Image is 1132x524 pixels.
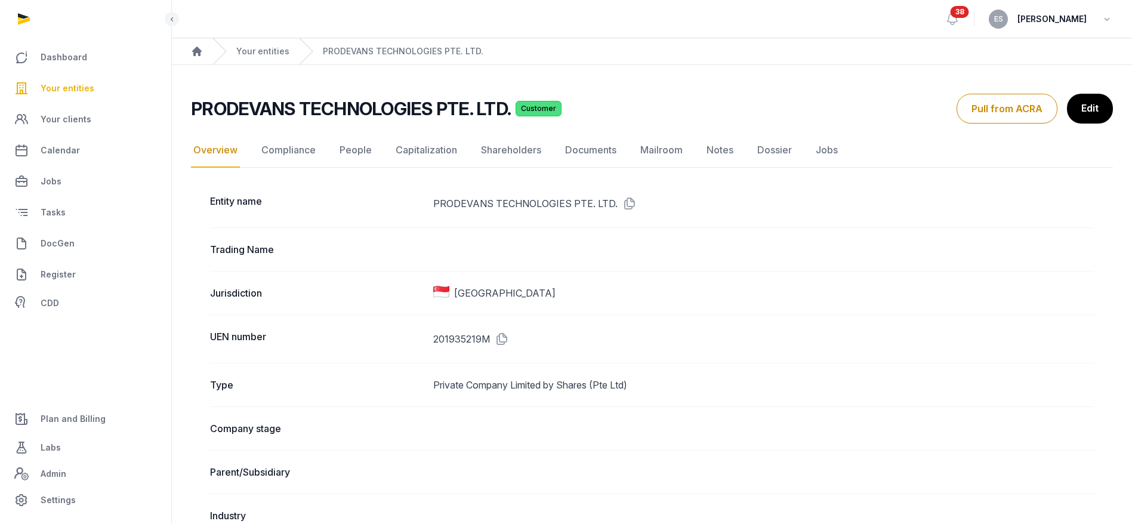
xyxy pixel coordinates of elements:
[10,462,162,486] a: Admin
[516,101,562,116] span: Customer
[259,133,318,168] a: Compliance
[236,45,289,57] a: Your entities
[191,133,1113,168] nav: Tabs
[210,194,424,213] dt: Entity name
[10,229,162,258] a: DocGen
[41,440,61,455] span: Labs
[10,105,162,134] a: Your clients
[41,112,91,127] span: Your clients
[323,45,483,57] a: PRODEVANS TECHNOLOGIES PTE. LTD.
[41,236,75,251] span: DocGen
[210,465,424,479] dt: Parent/Subsidiary
[337,133,374,168] a: People
[704,133,736,168] a: Notes
[10,167,162,196] a: Jobs
[638,133,685,168] a: Mailroom
[433,378,1094,392] dd: Private Company Limited by Shares (Pte Ltd)
[393,133,459,168] a: Capitalization
[210,329,424,349] dt: UEN number
[210,421,424,436] dt: Company stage
[10,260,162,289] a: Register
[957,94,1057,124] button: Pull from ACRA
[563,133,619,168] a: Documents
[755,133,794,168] a: Dossier
[989,10,1008,29] button: ES
[41,143,80,158] span: Calendar
[454,286,556,300] span: [GEOGRAPHIC_DATA]
[41,174,61,189] span: Jobs
[10,291,162,315] a: CDD
[210,286,424,300] dt: Jurisdiction
[210,508,424,523] dt: Industry
[813,133,840,168] a: Jobs
[210,378,424,392] dt: Type
[10,405,162,433] a: Plan and Billing
[10,136,162,165] a: Calendar
[41,493,76,507] span: Settings
[172,38,1132,65] nav: Breadcrumb
[191,133,240,168] a: Overview
[10,433,162,462] a: Labs
[433,329,1094,349] dd: 201935219M
[951,6,969,18] span: 38
[994,16,1003,23] span: ES
[41,296,59,310] span: CDD
[41,467,66,481] span: Admin
[210,242,424,257] dt: Trading Name
[41,81,94,95] span: Your entities
[41,50,87,64] span: Dashboard
[41,412,106,426] span: Plan and Billing
[10,74,162,103] a: Your entities
[10,198,162,227] a: Tasks
[433,194,1094,213] dd: PRODEVANS TECHNOLOGIES PTE. LTD.
[1067,94,1113,124] a: Edit
[1017,12,1087,26] span: [PERSON_NAME]
[41,267,76,282] span: Register
[41,205,66,220] span: Tasks
[191,98,511,119] h2: PRODEVANS TECHNOLOGIES PTE. LTD.
[479,133,544,168] a: Shareholders
[10,43,162,72] a: Dashboard
[10,486,162,514] a: Settings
